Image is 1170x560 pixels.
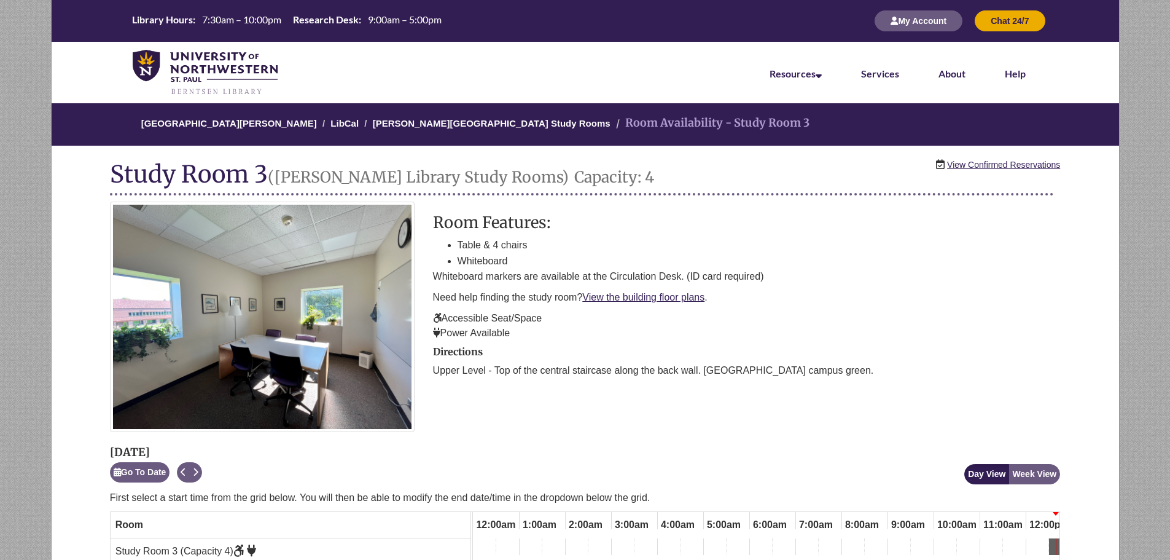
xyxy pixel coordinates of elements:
[566,515,606,535] span: 2:00am
[964,464,1009,484] button: Day View
[110,446,203,459] h2: [DATE]
[612,515,652,535] span: 3:00am
[110,202,415,432] img: Study Room 3
[110,462,170,483] button: Go To Date
[433,290,1061,305] p: Need help finding the study room? .
[658,515,698,535] span: 4:00am
[433,363,1061,378] p: Upper Level - Top of the central staircase along the back wall. [GEOGRAPHIC_DATA] campus green.
[842,515,882,535] span: 8:00am
[613,114,809,132] li: Room Availability - Study Room 3
[177,462,190,483] button: Previous
[947,158,1060,172] a: View Confirmed Reservations
[704,515,744,535] span: 5:00am
[141,118,317,128] a: [GEOGRAPHIC_DATA][PERSON_NAME]
[1008,464,1060,484] button: Week View
[458,237,1061,253] li: Table & 4 chairs
[368,14,442,25] span: 9:00am – 5:00pm
[520,515,560,535] span: 1:00am
[433,214,1061,231] h3: Room Features:
[127,13,197,26] th: Library Hours:
[202,14,281,25] span: 7:30am – 10:00pm
[796,515,836,535] span: 7:00am
[433,214,1061,340] div: description
[127,13,447,28] table: Hours Today
[24,103,1146,146] nav: Breadcrumb
[373,118,610,128] a: [PERSON_NAME][GEOGRAPHIC_DATA] Study Rooms
[110,491,1061,505] p: First select a start time from the grid below. You will then be able to modify the end date/time ...
[934,515,980,535] span: 10:00am
[115,519,143,530] span: Room
[938,68,965,79] a: About
[875,15,962,26] a: My Account
[288,13,363,26] th: Research Desk:
[1026,515,1072,535] span: 12:00pm
[980,515,1026,535] span: 11:00am
[458,253,1061,269] li: Whiteboard
[1005,68,1026,79] a: Help
[115,546,257,556] span: Study Room 3 (Capacity 4)
[433,311,1061,341] p: Accessible Seat/Space Power Available
[189,462,202,483] button: Next
[268,167,569,187] small: ([PERSON_NAME] Library Study Rooms)
[133,50,278,96] img: UNWSP Library Logo
[1049,538,1071,559] a: 12:30pm Thursday, October 2, 2025 - Study Room 3 - In Use
[330,118,359,128] a: LibCal
[750,515,790,535] span: 6:00am
[110,161,1055,195] h1: Study Room 3
[875,10,962,31] button: My Account
[770,68,822,79] a: Resources
[473,515,518,535] span: 12:00am
[433,347,1061,379] div: directions
[861,68,899,79] a: Services
[433,347,1061,358] h2: Directions
[975,10,1045,31] button: Chat 24/7
[582,292,704,302] a: View the building floor plans
[975,15,1045,26] a: Chat 24/7
[433,269,1061,284] p: Whiteboard markers are available at the Circulation Desk. (ID card required)
[574,167,654,187] small: Capacity: 4
[127,13,447,29] a: Hours Today
[888,515,928,535] span: 9:00am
